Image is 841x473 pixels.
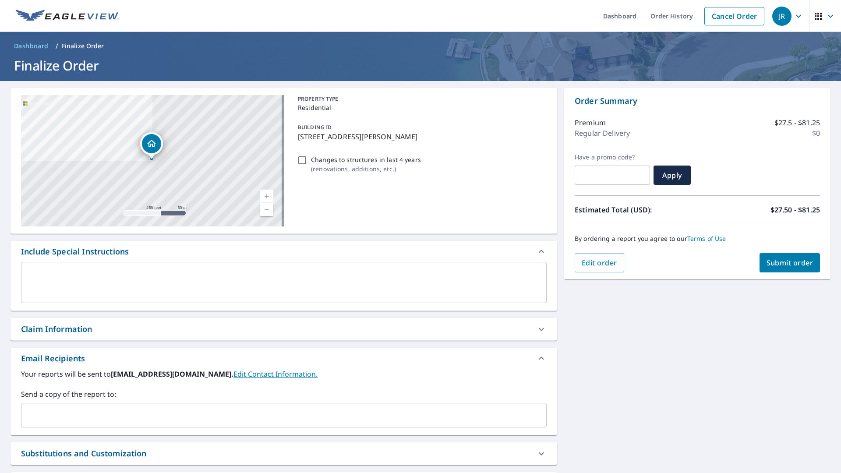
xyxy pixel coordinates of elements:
a: Current Level 17, Zoom In [260,190,273,203]
a: Terms of Use [687,234,726,243]
p: Estimated Total (USD): [575,205,697,215]
div: Substitutions and Customization [11,442,557,465]
p: BUILDING ID [298,124,332,131]
a: Cancel Order [704,7,764,25]
img: EV Logo [16,10,119,23]
div: Claim Information [11,318,557,340]
button: Submit order [760,253,820,272]
b: [EMAIL_ADDRESS][DOMAIN_NAME]. [111,369,233,379]
div: Substitutions and Customization [21,448,147,459]
nav: breadcrumb [11,39,830,53]
a: Dashboard [11,39,52,53]
p: By ordering a report you agree to our [575,235,820,243]
span: Dashboard [14,42,49,50]
p: $0 [812,128,820,138]
a: Current Level 17, Zoom Out [260,203,273,216]
p: [STREET_ADDRESS][PERSON_NAME] [298,131,543,142]
p: Changes to structures in last 4 years [311,155,421,164]
div: Claim Information [21,323,92,335]
span: Edit order [582,258,617,268]
div: JR [772,7,792,26]
label: Send a copy of the report to: [21,389,547,399]
li: / [56,41,58,51]
p: Premium [575,117,606,128]
button: Edit order [575,253,624,272]
span: Apply [661,170,684,180]
div: Include Special Instructions [11,241,557,262]
label: Have a promo code? [575,153,650,161]
p: Residential [298,103,543,112]
p: PROPERTY TYPE [298,95,543,103]
p: ( renovations, additions, etc. ) [311,164,421,173]
p: $27.50 - $81.25 [770,205,820,215]
a: EditContactInfo [233,369,318,379]
div: Email Recipients [11,348,557,369]
div: Include Special Instructions [21,246,129,258]
p: Finalize Order [62,42,104,50]
div: Email Recipients [21,353,85,364]
label: Your reports will be sent to [21,369,547,379]
button: Apply [654,166,691,185]
p: Regular Delivery [575,128,630,138]
p: $27.5 - $81.25 [774,117,820,128]
div: Dropped pin, building 1, Residential property, 11 Kimball Rd Jewett City, CT 06351 [140,132,163,159]
p: Order Summary [575,95,820,107]
span: Submit order [767,258,813,268]
h1: Finalize Order [11,56,830,74]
